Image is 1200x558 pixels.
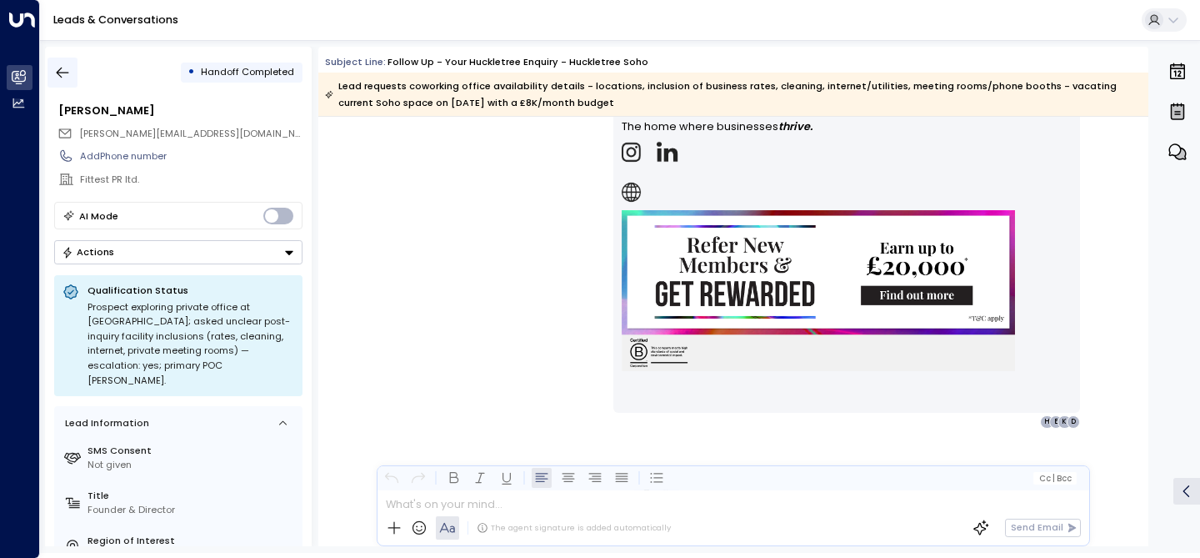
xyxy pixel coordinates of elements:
button: Redo [408,468,428,488]
div: AddPhone number [80,149,302,163]
div: AI Mode [79,208,118,224]
div: Button group with a nested menu [54,240,302,264]
div: Actions [62,246,114,258]
p: Qualification Status [87,284,294,297]
div: [PERSON_NAME] [58,103,302,118]
div: K [1057,415,1071,429]
label: SMS Consent [87,444,297,458]
span: Cc Bcc [1039,474,1072,483]
span: Handoff Completed [201,65,294,78]
span: The home where businesses [622,119,778,134]
div: H [1040,415,1053,429]
div: D [1067,415,1080,429]
div: Not given [87,458,297,472]
span: Subject Line: [325,55,386,68]
label: Title [87,489,297,503]
img: https://www.huckletree.com/refer-someone [622,210,1015,371]
div: Lead requests coworking office availability details - locations, inclusion of business rates, cle... [325,78,1140,111]
div: Lead Information [60,416,149,430]
div: Prospect exploring private office at [GEOGRAPHIC_DATA]; asked unclear post-inquiry facility inclu... [87,300,294,389]
div: Founder & Director [87,503,297,517]
a: Leads & Conversations [53,13,178,27]
button: Actions [54,240,302,264]
div: Fittest PR ltd. [80,173,302,187]
span: [PERSON_NAME][EMAIL_ADDRESS][DOMAIN_NAME] [79,127,318,140]
span: Kate@fittestpr.com [79,127,302,141]
span: | [1052,474,1055,483]
strong: thrive. [778,119,812,133]
div: E [1049,415,1062,429]
div: • [187,60,195,84]
div: The agent signature is added automatically [477,522,671,534]
button: Cc|Bcc [1033,472,1077,485]
button: Undo [382,468,402,488]
div: Follow up - Your Huckletree Enquiry - Huckletree Soho [387,55,648,69]
label: Region of Interest [87,534,297,548]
